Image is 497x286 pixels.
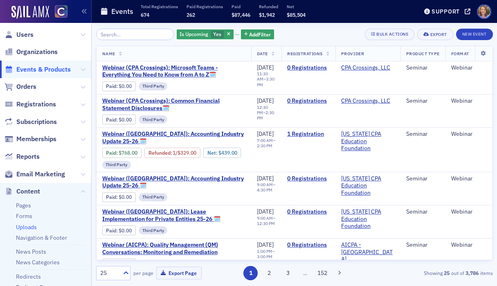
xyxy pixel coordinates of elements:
[4,187,40,196] a: Content
[257,175,274,182] span: [DATE]
[49,5,67,19] a: View Homepage
[241,29,274,40] button: AddFilter
[100,269,118,277] div: 25
[16,273,41,280] a: Redirects
[287,64,330,72] a: 0 Registrations
[341,175,395,197] span: California CPA Education Foundation
[148,150,171,156] a: Refunded
[102,97,245,112] a: Webinar (CPA Crossings): Common Financial Statement Disclosures🗓️
[102,208,245,223] a: Webinar ([GEOGRAPHIC_DATA]): Lease Implementation for Private Entities 25-26 🗓
[102,192,136,202] div: Paid: 0 - $0
[341,208,395,230] a: [US_STATE] CPA Education Foundation
[106,117,119,123] span: :
[106,150,119,156] span: :
[243,266,258,280] button: 1
[106,83,119,89] span: :
[451,241,487,249] div: Webinar
[257,182,276,193] div: –
[144,148,200,158] div: Refunded: 1 - $76800
[102,241,245,256] a: Webinar (AICPA): Quality Management (QM) Conversations: Monitoring and Remediation
[341,64,393,72] span: CPA Crossings, LLC
[139,115,168,124] div: Third Party
[139,260,168,268] div: Third Party
[341,175,395,197] a: [US_STATE] CPA Education Foundation
[16,135,56,144] span: Memberships
[376,32,408,36] div: Bulk Actions
[16,65,71,74] span: Events & Products
[299,269,311,277] span: …
[4,65,71,74] a: Events & Products
[16,82,36,91] span: Orders
[406,64,440,72] div: Seminar
[102,208,245,223] span: Webinar (CA): Lease Implementation for Private Entities 25-26 🗓
[16,117,57,126] span: Subscriptions
[106,117,116,123] a: Paid
[16,202,31,209] a: Pages
[16,170,65,179] span: Email Marketing
[456,29,493,40] button: New Event
[315,266,329,280] button: 152
[341,241,395,263] span: AICPA - Durham
[406,51,440,56] span: Product Type
[102,225,136,235] div: Paid: 0 - $0
[257,130,274,137] span: [DATE]
[259,11,275,18] span: $1,942
[341,208,395,230] span: California CPA Education Foundation
[257,71,276,87] div: –
[16,187,40,196] span: Content
[16,259,60,266] a: News Categories
[257,249,276,259] div: –
[141,11,149,18] span: 674
[262,266,277,280] button: 2
[287,131,330,138] a: 1 Registration
[102,131,245,145] a: Webinar ([GEOGRAPHIC_DATA]): Accounting Industry Update 25-26 🗓
[106,194,116,200] a: Paid
[257,104,268,115] time: 12:30 PM
[4,100,56,109] a: Registrations
[11,6,49,19] img: SailAMX
[102,51,115,56] span: Name
[257,143,272,149] time: 2:30 PM
[257,248,272,254] time: 1:00 PM
[213,31,221,37] span: Yes
[341,131,395,152] span: California CPA Education Foundation
[417,29,453,40] button: Export
[257,215,273,221] time: 9:00 AM
[218,150,237,156] span: $439.00
[106,194,119,200] span: :
[119,194,132,200] span: $0.00
[257,97,274,104] span: [DATE]
[4,117,57,126] a: Subscriptions
[139,82,168,90] div: Third Party
[102,131,245,145] span: Webinar (CA): Accounting Industry Update 25-26 🗓
[341,97,393,105] span: CPA Crossings, LLC
[406,208,440,216] div: Seminar
[141,4,178,9] p: Total Registrations
[4,82,36,91] a: Orders
[287,51,323,56] span: Registrations
[203,148,241,158] div: Net: $43900
[156,267,202,279] button: Export Page
[102,64,245,79] a: Webinar (CPA Crossings): Microsoft Teams - Everything You Need to Know from A to Z🗓️
[16,47,58,56] span: Organizations
[406,175,440,182] div: Seminar
[257,221,275,226] time: 12:30 PM
[406,97,440,105] div: Seminar
[257,138,276,149] div: –
[341,51,364,56] span: Provider
[443,269,451,277] strong: 25
[16,30,34,39] span: Users
[102,161,131,169] div: Third Party
[139,193,168,201] div: Third Party
[102,148,142,158] div: Paid: 1 - $76800
[178,150,196,156] span: $329.00
[207,150,218,156] span: Net :
[257,216,276,226] div: –
[451,208,487,216] div: Webinar
[16,100,56,109] span: Registrations
[106,227,119,234] span: :
[287,241,330,249] a: 0 Registrations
